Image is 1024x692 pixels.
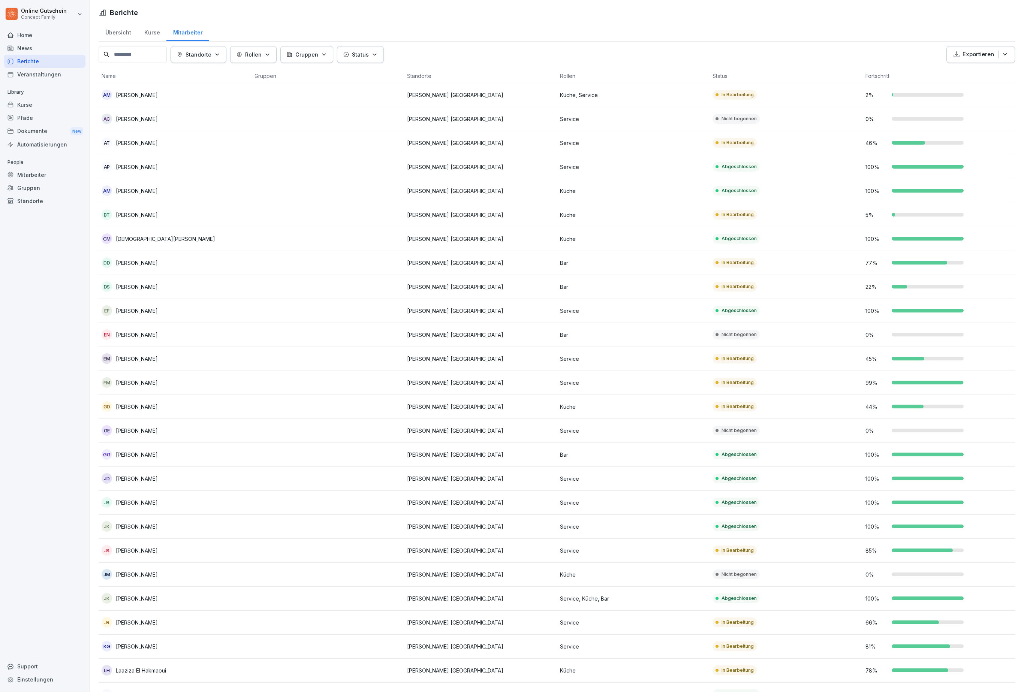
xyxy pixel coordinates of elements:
[560,283,707,291] p: Bar
[4,660,85,673] div: Support
[4,28,85,42] a: Home
[865,283,888,291] p: 22 %
[186,51,211,58] p: Standorte
[407,547,554,554] p: [PERSON_NAME] [GEOGRAPHIC_DATA]
[102,545,112,556] div: JS
[407,667,554,674] p: [PERSON_NAME] [GEOGRAPHIC_DATA]
[21,8,67,14] p: Online Gutschein
[116,595,158,602] p: [PERSON_NAME]
[102,665,112,676] div: LH
[865,379,888,387] p: 99 %
[407,451,554,459] p: [PERSON_NAME] [GEOGRAPHIC_DATA]
[407,571,554,578] p: [PERSON_NAME] [GEOGRAPHIC_DATA]
[865,235,888,243] p: 100 %
[116,187,158,195] p: [PERSON_NAME]
[946,46,1015,63] button: Exportieren
[102,425,112,436] div: GE
[166,22,209,41] a: Mitarbeiter
[102,257,112,268] div: DD
[865,571,888,578] p: 0 %
[560,595,707,602] p: Service, Küche, Bar
[116,115,158,123] p: [PERSON_NAME]
[722,475,757,482] p: Abgeschlossen
[116,499,158,507] p: [PERSON_NAME]
[116,163,158,171] p: [PERSON_NAME]
[4,181,85,194] a: Gruppen
[407,643,554,650] p: [PERSON_NAME] [GEOGRAPHIC_DATA]
[102,305,112,316] div: EF
[116,619,158,626] p: [PERSON_NAME]
[722,331,757,338] p: Nicht begonnen
[116,379,158,387] p: [PERSON_NAME]
[99,22,138,41] div: Übersicht
[407,427,554,435] p: [PERSON_NAME] [GEOGRAPHIC_DATA]
[252,69,404,83] th: Gruppen
[560,379,707,387] p: Service
[102,329,112,340] div: EN
[4,98,85,111] a: Kurse
[722,115,757,122] p: Nicht begonnen
[722,427,757,434] p: Nicht begonnen
[280,46,333,63] button: Gruppen
[865,595,888,602] p: 100 %
[407,307,554,315] p: [PERSON_NAME] [GEOGRAPHIC_DATA]
[116,523,158,531] p: [PERSON_NAME]
[865,259,888,267] p: 77 %
[102,641,112,652] div: KG
[407,187,554,195] p: [PERSON_NAME] [GEOGRAPHIC_DATA]
[560,499,707,507] p: Service
[722,259,754,266] p: In Bearbeitung
[865,91,888,99] p: 2 %
[722,235,757,242] p: Abgeschlossen
[116,427,158,435] p: [PERSON_NAME]
[407,283,554,291] p: [PERSON_NAME] [GEOGRAPHIC_DATA]
[230,46,277,63] button: Rollen
[722,667,754,674] p: In Bearbeitung
[102,185,112,196] div: AM
[4,68,85,81] div: Veranstaltungen
[722,499,757,506] p: Abgeschlossen
[560,667,707,674] p: Küche
[722,451,757,458] p: Abgeschlossen
[407,259,554,267] p: [PERSON_NAME] [GEOGRAPHIC_DATA]
[102,233,112,244] div: CM
[865,355,888,363] p: 45 %
[4,673,85,686] div: Einstellungen
[560,211,707,219] p: Küche
[560,259,707,267] p: Bar
[560,91,707,99] p: Küche, Service
[560,235,707,243] p: Küche
[560,307,707,315] p: Service
[722,547,754,554] p: In Bearbeitung
[865,547,888,554] p: 85 %
[407,523,554,531] p: [PERSON_NAME] [GEOGRAPHIC_DATA]
[116,91,158,99] p: [PERSON_NAME]
[4,55,85,68] a: Berichte
[407,403,554,411] p: [PERSON_NAME] [GEOGRAPHIC_DATA]
[70,127,83,136] div: New
[138,22,166,41] a: Kurse
[116,451,158,459] p: [PERSON_NAME]
[865,331,888,339] p: 0 %
[560,355,707,363] p: Service
[4,111,85,124] a: Pfade
[116,643,158,650] p: [PERSON_NAME]
[560,403,707,411] p: Küche
[722,379,754,386] p: In Bearbeitung
[102,617,112,628] div: JR
[865,163,888,171] p: 100 %
[862,69,1015,83] th: Fortschritt
[865,475,888,483] p: 100 %
[407,331,554,339] p: [PERSON_NAME] [GEOGRAPHIC_DATA]
[4,156,85,168] p: People
[337,46,384,63] button: Status
[171,46,226,63] button: Standorte
[102,281,112,292] div: DS
[560,139,707,147] p: Service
